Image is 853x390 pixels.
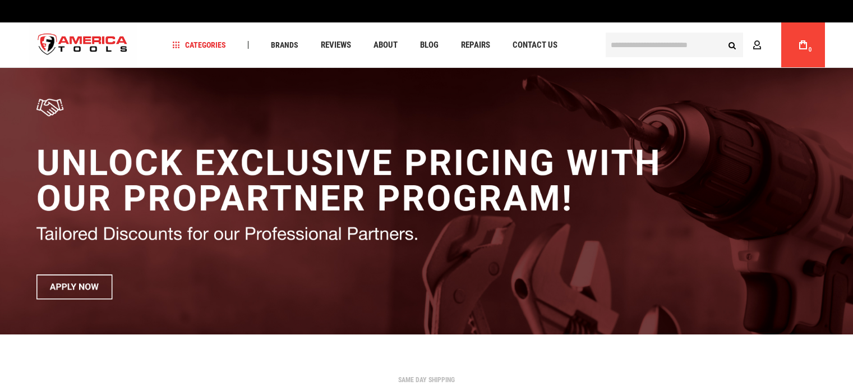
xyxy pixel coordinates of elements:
a: Contact Us [508,38,562,53]
span: Blog [420,41,439,49]
img: America Tools [29,24,137,66]
a: Categories [167,38,231,53]
a: Blog [415,38,444,53]
span: Brands [271,41,298,49]
button: Search [722,34,743,56]
span: Contact Us [513,41,557,49]
span: Repairs [461,41,490,49]
a: Repairs [456,38,495,53]
span: Reviews [321,41,351,49]
span: Categories [172,41,226,49]
div: SAME DAY SHIPPING [26,377,828,383]
a: store logo [29,24,137,66]
a: Brands [266,38,303,53]
a: About [368,38,403,53]
a: 0 [792,22,814,67]
span: 0 [809,47,812,53]
span: About [374,41,398,49]
a: Reviews [316,38,356,53]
